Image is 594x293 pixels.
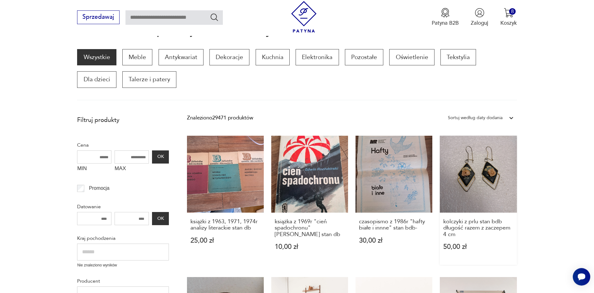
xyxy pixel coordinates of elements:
p: Datowanie [77,203,169,211]
a: Dla dzieci [77,71,116,88]
p: Patyna B2B [432,19,459,27]
img: Patyna - sklep z meblami i dekoracjami vintage [288,1,320,33]
p: Producent [77,277,169,285]
a: czasopismo z 1986r "hafty białe i innne" stan bdb-czasopismo z 1986r "hafty białe i innne" stan b... [356,136,432,265]
a: Dekoracje [209,49,249,65]
a: Kuchnia [256,49,290,65]
button: OK [152,212,169,225]
a: Wszystkie [77,49,116,65]
a: książka z 1969r "cień spadochronu" E.Rozlubirski stan dbksiążka z 1969r "cień spadochronu" [PERSO... [271,136,348,265]
a: Oświetlenie [389,49,434,65]
p: 50,00 zł [443,244,513,250]
a: Pozostałe [345,49,383,65]
h3: książki z 1963, 1971, 1974r analizy literackie stan db [190,219,261,231]
label: MIN [77,164,111,175]
iframe: Smartsupp widget button [573,268,590,285]
a: Ikona medaluPatyna B2B [432,8,459,27]
p: Promocja [89,184,110,192]
button: Szukaj [210,13,219,22]
a: Tekstylia [440,49,476,65]
p: 10,00 zł [275,244,345,250]
img: Ikona medalu [440,8,450,18]
a: Sprzedawaj [77,15,119,20]
p: Nie znaleziono wyników [77,262,169,268]
h3: czasopismo z 1986r "hafty białe i innne" stan bdb- [359,219,429,231]
div: Sortuj według daty dodania [448,114,503,122]
a: Talerze i patery [122,71,176,88]
h3: książka z 1969r "cień spadochronu" [PERSON_NAME] stan db [275,219,345,238]
button: OK [152,150,169,164]
p: 25,00 zł [190,237,261,244]
p: Filtruj produkty [77,116,169,124]
a: książki z 1963, 1971, 1974r analizy literackie stan dbksiążki z 1963, 1971, 1974r analizy literac... [187,136,264,265]
div: Znaleziono 29471 produktów [187,114,253,122]
p: Cena [77,141,169,149]
h3: kolczyki z prlu stan bdb długość razem z zaczepem 4 cm [443,219,513,238]
img: Ikonka użytkownika [475,8,484,18]
a: kolczyki z prlu stan bdb długość razem z zaczepem 4 cmkolczyki z prlu stan bdb długość razem z za... [440,136,517,265]
a: Elektronika [296,49,339,65]
label: MAX [115,164,149,175]
button: Sprzedawaj [77,10,119,24]
a: Antykwariat [159,49,204,65]
img: Ikona koszyka [504,8,513,18]
button: Zaloguj [471,8,488,27]
p: 30,00 zł [359,237,429,244]
button: Patyna B2B [432,8,459,27]
p: Koszyk [500,19,517,27]
p: Zaloguj [471,19,488,27]
button: 8Koszyk [500,8,517,27]
p: Kraj pochodzenia [77,234,169,242]
a: Meble [122,49,152,65]
div: 8 [509,8,516,15]
h1: Pełna oferta sklepu - najnowsze produkty [77,27,271,37]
